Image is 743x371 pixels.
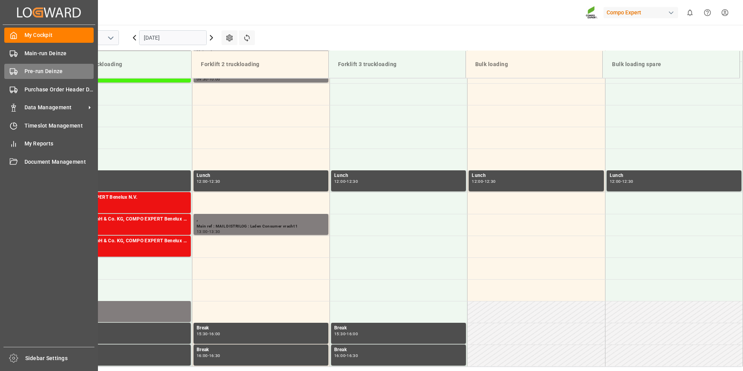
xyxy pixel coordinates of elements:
[586,6,598,19] img: Screenshot%202023-09-29%20at%2010.02.21.png_1712312052.png
[345,354,347,357] div: -
[197,346,325,354] div: Break
[335,57,459,72] div: Forklift 3 truckloading
[345,332,347,336] div: -
[209,354,220,357] div: 16:30
[4,118,94,133] a: Timeslot Management
[334,324,463,332] div: Break
[24,86,94,94] span: Purchase Order Header Deinze
[105,32,116,44] button: open menu
[699,4,716,21] button: Help Center
[472,180,483,183] div: 12:00
[347,180,358,183] div: 12:30
[208,332,209,336] div: -
[139,30,207,45] input: DD.MM.YYYY
[483,180,484,183] div: -
[334,332,345,336] div: 15:30
[24,49,94,58] span: Main-run Deinze
[209,230,220,233] div: 13:30
[197,172,325,180] div: Lunch
[61,57,185,72] div: Forklift 1 truckloading
[59,346,188,354] div: Break
[603,5,681,20] button: Compo Expert
[610,172,738,180] div: Lunch
[24,122,94,130] span: Timeslot Management
[610,180,621,183] div: 12:00
[4,64,94,79] a: Pre-run Deinze
[4,45,94,61] a: Main-run Deinze
[197,223,325,230] div: Main ref : MAIL DISTRILOG : Laden Consumer vracht 1
[59,201,188,208] div: Main ref : 14052103
[59,172,188,180] div: Lunch
[603,7,678,18] div: Compo Expert
[59,237,188,245] div: Johs. Stelten GmbH & Co. KG, COMPO EXPERT Benelux N.V.
[197,324,325,332] div: Break
[472,172,600,180] div: Lunch
[209,180,220,183] div: 12:30
[334,172,463,180] div: Lunch
[197,215,325,223] div: ,
[25,354,95,362] span: Sidebar Settings
[4,28,94,43] a: My Cockpit
[4,82,94,97] a: Purchase Order Header Deinze
[59,324,188,332] div: Break
[59,303,188,310] div: ,
[24,103,86,112] span: Data Management
[347,332,358,336] div: 16:00
[209,77,220,81] div: 10:00
[609,57,733,72] div: Bulk loading spare
[197,354,208,357] div: 16:00
[347,354,358,357] div: 16:30
[24,158,94,166] span: Document Management
[345,180,347,183] div: -
[198,57,322,72] div: Forklift 2 truckloading
[59,310,188,317] div: Main ref : DEMATRA
[208,77,209,81] div: -
[197,230,208,233] div: 13:00
[59,245,188,252] div: Main ref : 14051982
[59,215,188,223] div: Johs. Stelten GmbH & Co. KG, COMPO EXPERT Benelux N.V.
[334,346,463,354] div: Break
[208,354,209,357] div: -
[622,180,633,183] div: 12:30
[197,332,208,336] div: 15:30
[59,194,188,201] div: WTA, COMPO EXPERT Benelux N.V.
[197,180,208,183] div: 12:00
[472,57,596,72] div: Bulk loading
[209,332,220,336] div: 16:00
[24,31,94,39] span: My Cockpit
[681,4,699,21] button: show 0 new notifications
[208,180,209,183] div: -
[24,140,94,148] span: My Reports
[59,223,188,230] div: Main ref : 14051983
[334,180,345,183] div: 12:00
[334,354,345,357] div: 16:00
[24,67,94,75] span: Pre-run Deinze
[485,180,496,183] div: 12:30
[208,230,209,233] div: -
[197,77,208,81] div: 09:30
[621,180,622,183] div: -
